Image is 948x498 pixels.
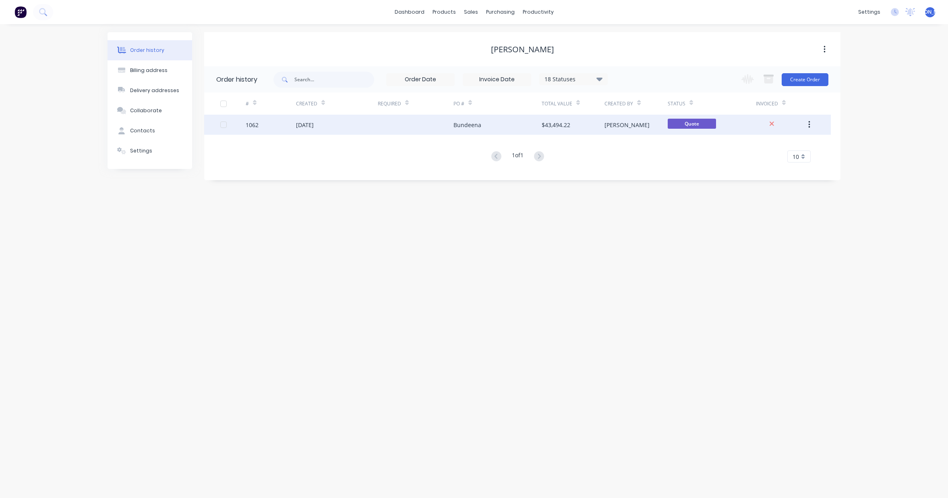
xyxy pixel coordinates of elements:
button: Delivery addresses [108,80,192,101]
button: Collaborate [108,101,192,121]
div: purchasing [482,6,519,18]
input: Order Date [387,74,454,86]
span: Quote [668,119,716,129]
input: Search... [294,72,374,88]
div: Settings [130,147,152,154]
div: Bundeena [453,121,481,129]
div: Created By [604,93,667,115]
div: Required [378,100,401,107]
div: Total Value [542,100,572,107]
div: $43,494.22 [542,121,570,129]
div: Billing address [130,67,168,74]
div: Delivery addresses [130,87,179,94]
div: Created [296,93,378,115]
div: Total Value [542,93,604,115]
div: PO # [453,100,464,107]
div: Order history [216,75,257,84]
div: productivity [519,6,558,18]
div: Created By [604,100,633,107]
div: Status [668,93,756,115]
div: # [246,93,296,115]
div: Contacts [130,127,155,134]
div: 18 Statuses [540,75,607,84]
span: 10 [793,152,799,161]
div: Created [296,100,317,107]
div: Status [668,100,685,107]
div: PO # [453,93,542,115]
img: Factory [14,6,27,18]
div: Collaborate [130,107,162,114]
div: sales [460,6,482,18]
div: [PERSON_NAME] [604,121,650,129]
button: Create Order [782,73,828,86]
div: 1062 [246,121,259,129]
div: [DATE] [296,121,314,129]
button: Contacts [108,121,192,141]
div: # [246,100,249,107]
div: 1 of 1 [512,151,524,163]
button: Billing address [108,60,192,80]
div: Order history [130,47,164,54]
div: [PERSON_NAME] [491,45,554,54]
button: Settings [108,141,192,161]
div: Invoiced [756,93,806,115]
input: Invoice Date [463,74,531,86]
button: Order history [108,40,192,60]
div: Invoiced [756,100,778,107]
div: products [428,6,460,18]
div: settings [854,6,884,18]
a: dashboard [391,6,428,18]
div: Required [378,93,453,115]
